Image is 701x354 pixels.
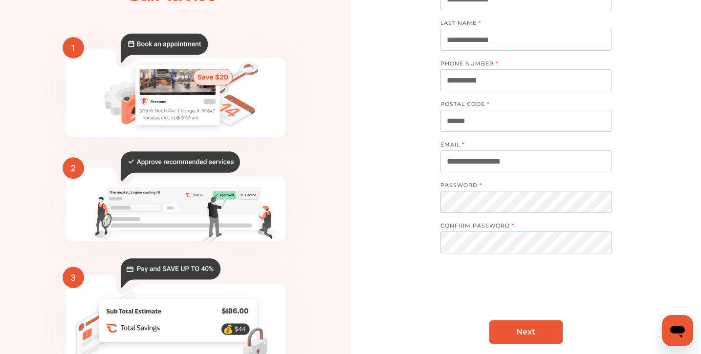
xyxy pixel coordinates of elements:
label: PASSWORD [440,182,602,191]
label: LAST NAME [440,20,602,29]
label: PHONE NUMBER [440,60,602,69]
label: POSTAL CODE [440,101,602,110]
a: Next [489,320,563,344]
label: CONFIRM PASSWORD [440,222,602,231]
label: EMAIL [440,141,602,150]
span: Next [516,327,535,336]
text: 💰 [222,324,233,334]
iframe: Button to launch messaging window [662,315,693,346]
iframe: reCAPTCHA [452,275,600,313]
